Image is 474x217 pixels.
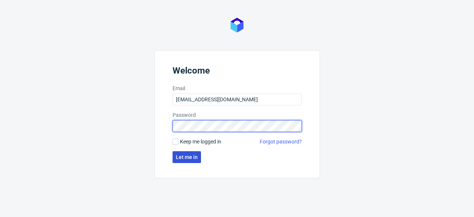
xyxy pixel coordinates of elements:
[173,65,302,79] header: Welcome
[173,151,201,163] button: Let me in
[173,94,302,105] input: you@youremail.com
[173,111,302,119] label: Password
[176,155,198,160] span: Let me in
[180,138,221,145] span: Keep me logged in
[173,85,302,92] label: Email
[260,138,302,145] a: Forgot password?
